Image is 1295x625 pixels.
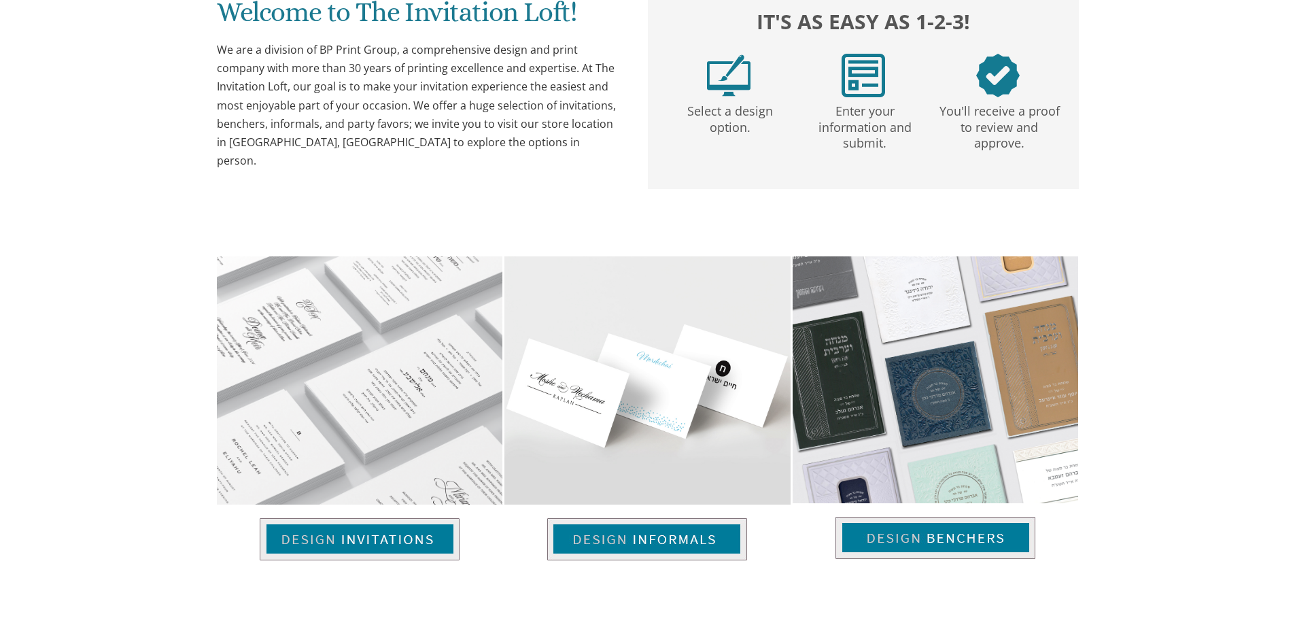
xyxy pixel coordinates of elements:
[842,54,885,97] img: step2.png
[800,97,929,152] p: Enter your information and submit.
[666,97,795,136] p: Select a design option.
[661,6,1065,37] h2: It's as easy as 1-2-3!
[707,54,750,97] img: step1.png
[976,54,1020,97] img: step3.png
[217,41,621,170] div: We are a division of BP Print Group, a comprehensive design and print company with more than 30 y...
[935,97,1064,152] p: You'll receive a proof to review and approve.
